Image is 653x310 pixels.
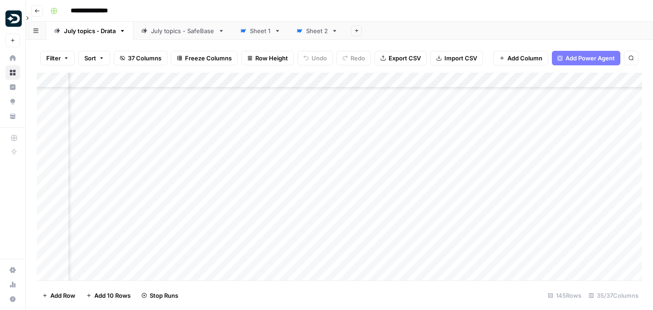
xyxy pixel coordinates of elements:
span: Redo [351,54,365,63]
div: July topics - SafeBase [151,26,214,35]
img: Drata Logo [5,10,22,27]
div: Sheet 2 [306,26,328,35]
span: 37 Columns [128,54,161,63]
span: Undo [312,54,327,63]
button: Workspace: Drata [5,7,20,30]
span: Add 10 Rows [94,291,131,300]
span: Stop Runs [150,291,178,300]
a: Your Data [5,109,20,123]
a: Usage [5,277,20,292]
a: Browse [5,65,20,80]
span: Add Column [507,54,542,63]
button: Sort [78,51,110,65]
button: Add 10 Rows [81,288,136,303]
span: Add Power Agent [565,54,615,63]
span: Row Height [255,54,288,63]
button: Import CSV [430,51,483,65]
div: 35/37 Columns [585,288,642,303]
button: Add Column [493,51,548,65]
button: Row Height [241,51,294,65]
a: Sheet 2 [288,22,346,40]
button: Add Power Agent [552,51,620,65]
button: Freeze Columns [171,51,238,65]
button: Undo [297,51,333,65]
a: Home [5,51,20,65]
div: Sheet 1 [250,26,271,35]
a: Settings [5,263,20,277]
div: 145 Rows [544,288,585,303]
a: Opportunities [5,94,20,109]
span: Filter [46,54,61,63]
a: Insights [5,80,20,94]
button: Redo [336,51,371,65]
button: Help + Support [5,292,20,306]
button: Stop Runs [136,288,184,303]
span: Sort [84,54,96,63]
span: Add Row [50,291,75,300]
span: Freeze Columns [185,54,232,63]
span: Export CSV [389,54,421,63]
button: Filter [40,51,75,65]
a: July topics - SafeBase [133,22,232,40]
span: Import CSV [444,54,477,63]
button: Add Row [37,288,81,303]
a: July topics - Drata [46,22,133,40]
a: Sheet 1 [232,22,288,40]
button: 37 Columns [114,51,167,65]
div: July topics - Drata [64,26,116,35]
button: Export CSV [375,51,427,65]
